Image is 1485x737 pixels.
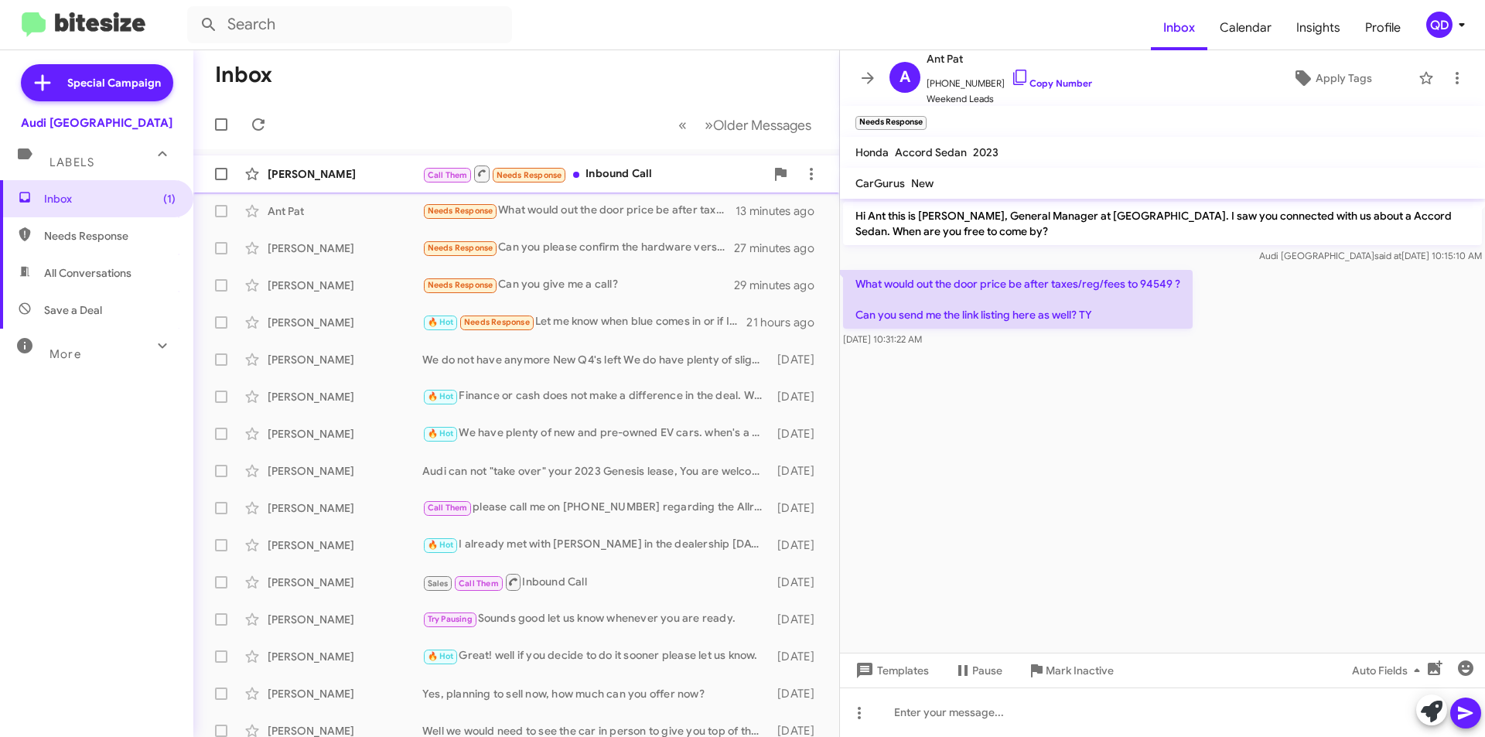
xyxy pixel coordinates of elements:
[268,278,422,293] div: [PERSON_NAME]
[428,540,454,550] span: 🔥 Hot
[1352,657,1426,684] span: Auto Fields
[843,333,922,345] span: [DATE] 10:31:22 AM
[67,75,161,90] span: Special Campaign
[422,164,765,183] div: Inbound Call
[268,241,422,256] div: [PERSON_NAME]
[44,228,176,244] span: Needs Response
[852,657,929,684] span: Templates
[1413,12,1468,38] button: QD
[770,426,827,442] div: [DATE]
[770,500,827,516] div: [DATE]
[678,115,687,135] span: «
[840,657,941,684] button: Templates
[428,280,493,290] span: Needs Response
[428,317,454,327] span: 🔥 Hot
[268,463,422,479] div: [PERSON_NAME]
[422,202,736,220] div: What would out the door price be after taxes/reg/fees to 94549 ? Can you send me the link listing...
[422,610,770,628] div: Sounds good let us know whenever you are ready.
[268,166,422,182] div: [PERSON_NAME]
[268,537,422,553] div: [PERSON_NAME]
[770,575,827,590] div: [DATE]
[1015,657,1126,684] button: Mark Inactive
[497,170,562,180] span: Needs Response
[464,317,530,327] span: Needs Response
[422,276,734,294] div: Can you give me a call?
[895,145,967,159] span: Accord Sedan
[973,145,999,159] span: 2023
[1284,5,1353,50] a: Insights
[49,155,94,169] span: Labels
[422,387,770,405] div: Finance or cash does not make a difference in the deal. What was your address for sales tax purpo...
[770,463,827,479] div: [DATE]
[670,109,821,141] nav: Page navigation example
[268,649,422,664] div: [PERSON_NAME]
[1353,5,1413,50] span: Profile
[268,686,422,701] div: [PERSON_NAME]
[215,63,272,87] h1: Inbox
[1151,5,1207,50] a: Inbox
[422,536,770,554] div: I already met with [PERSON_NAME] in the dealership [DATE]. Thanks for the message!
[428,578,449,589] span: Sales
[422,572,770,592] div: Inbound Call
[1316,64,1372,92] span: Apply Tags
[855,145,889,159] span: Honda
[695,109,821,141] button: Next
[843,202,1482,245] p: Hi Ant this is [PERSON_NAME], General Manager at [GEOGRAPHIC_DATA]. I saw you connected with us a...
[422,239,734,257] div: Can you please confirm the hardware version of this Model X? Also, does it support Full Self Driv...
[428,503,468,513] span: Call Them
[770,352,827,367] div: [DATE]
[428,391,454,401] span: 🔥 Hot
[911,176,934,190] span: New
[1426,12,1453,38] div: QD
[1259,250,1482,261] span: Audi [GEOGRAPHIC_DATA] [DATE] 10:15:10 AM
[422,425,770,442] div: We have plenty of new and pre-owned EV cars. when's a good time for you to come by?
[746,315,827,330] div: 21 hours ago
[734,278,827,293] div: 29 minutes ago
[705,115,713,135] span: »
[927,68,1092,91] span: [PHONE_NUMBER]
[770,612,827,627] div: [DATE]
[44,265,131,281] span: All Conversations
[428,651,454,661] span: 🔥 Hot
[428,243,493,253] span: Needs Response
[900,65,910,90] span: A
[268,352,422,367] div: [PERSON_NAME]
[268,612,422,627] div: [PERSON_NAME]
[422,499,770,517] div: please call me on [PHONE_NUMBER] regarding the Allroad
[268,315,422,330] div: [PERSON_NAME]
[927,91,1092,107] span: Weekend Leads
[428,206,493,216] span: Needs Response
[428,428,454,438] span: 🔥 Hot
[422,686,770,701] div: Yes, planning to sell now, how much can you offer now?
[927,49,1092,68] span: Ant Pat
[268,389,422,404] div: [PERSON_NAME]
[428,614,473,624] span: Try Pausing
[770,649,827,664] div: [DATE]
[1011,77,1092,89] a: Copy Number
[1340,657,1439,684] button: Auto Fields
[941,657,1015,684] button: Pause
[44,191,176,206] span: Inbox
[770,686,827,701] div: [DATE]
[1374,250,1401,261] span: said at
[855,176,905,190] span: CarGurus
[49,347,81,361] span: More
[187,6,512,43] input: Search
[713,117,811,134] span: Older Messages
[1252,64,1411,92] button: Apply Tags
[669,109,696,141] button: Previous
[770,537,827,553] div: [DATE]
[21,115,172,131] div: Audi [GEOGRAPHIC_DATA]
[1207,5,1284,50] a: Calendar
[422,313,746,331] div: Let me know when blue comes in or if I can order than
[268,575,422,590] div: [PERSON_NAME]
[268,500,422,516] div: [PERSON_NAME]
[843,270,1193,329] p: What would out the door price be after taxes/reg/fees to 94549 ? Can you send me the link listing...
[972,657,1002,684] span: Pause
[1046,657,1114,684] span: Mark Inactive
[268,426,422,442] div: [PERSON_NAME]
[459,578,499,589] span: Call Them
